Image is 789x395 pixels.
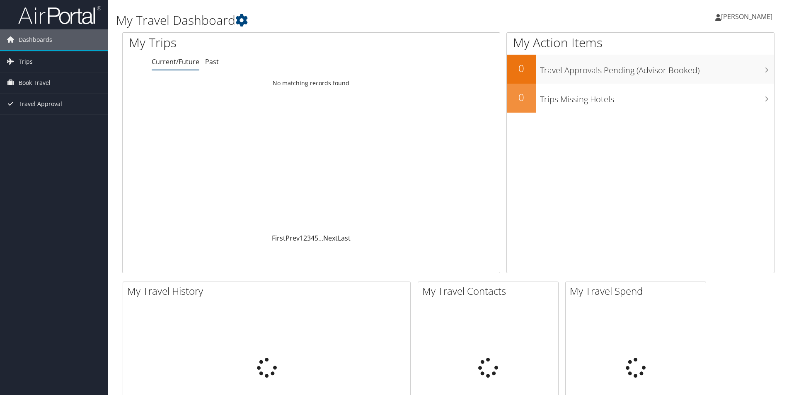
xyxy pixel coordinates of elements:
[315,234,318,243] a: 5
[323,234,338,243] a: Next
[272,234,286,243] a: First
[303,234,307,243] a: 2
[422,284,558,298] h2: My Travel Contacts
[152,57,199,66] a: Current/Future
[507,55,774,84] a: 0Travel Approvals Pending (Advisor Booked)
[507,90,536,104] h2: 0
[540,60,774,76] h3: Travel Approvals Pending (Advisor Booked)
[205,57,219,66] a: Past
[123,76,500,91] td: No matching records found
[311,234,315,243] a: 4
[307,234,311,243] a: 3
[18,5,101,25] img: airportal-logo.png
[570,284,706,298] h2: My Travel Spend
[300,234,303,243] a: 1
[318,234,323,243] span: …
[286,234,300,243] a: Prev
[19,72,51,93] span: Book Travel
[127,284,410,298] h2: My Travel History
[507,34,774,51] h1: My Action Items
[19,51,33,72] span: Trips
[507,61,536,75] h2: 0
[129,34,336,51] h1: My Trips
[715,4,781,29] a: [PERSON_NAME]
[19,29,52,50] span: Dashboards
[507,84,774,113] a: 0Trips Missing Hotels
[19,94,62,114] span: Travel Approval
[338,234,351,243] a: Last
[116,12,559,29] h1: My Travel Dashboard
[721,12,772,21] span: [PERSON_NAME]
[540,89,774,105] h3: Trips Missing Hotels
